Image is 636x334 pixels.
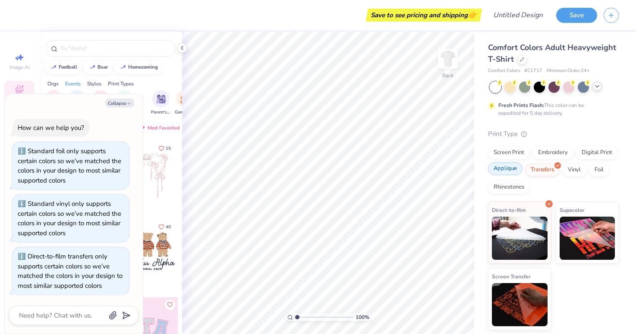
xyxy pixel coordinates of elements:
[442,72,453,79] div: Back
[108,80,134,88] div: Print Types
[45,90,62,116] button: filter button
[488,129,619,139] div: Print Type
[18,252,123,290] div: Direct-to-film transfers only supports certain colors so we’ve matched the colors in your design ...
[18,199,121,237] div: Standard vinyl only supports certain colors so we’ve matched the colors in your design to most si...
[576,146,618,159] div: Digital Print
[562,164,586,176] div: Vinyl
[92,90,110,116] div: filter for Club
[556,8,597,23] button: Save
[165,299,175,310] button: Like
[60,44,170,53] input: Try "Alpha"
[47,80,59,88] div: Orgs
[68,90,87,116] div: filter for Fraternity
[498,101,605,117] div: This color can be expedited for 5 day delivery.
[98,65,108,69] div: bear
[18,123,84,132] div: How can we help you?
[488,67,520,75] span: Comfort Colors
[560,217,615,260] img: Supacolor
[151,90,171,116] button: filter button
[87,80,101,88] div: Styles
[105,98,134,107] button: Collapse
[492,205,526,214] span: Direct-to-film
[115,61,162,74] button: homecoming
[524,67,542,75] span: # C1717
[45,90,62,116] div: filter for Sorority
[151,109,171,116] span: Parent's Weekend
[488,42,616,64] span: Comfort Colors Adult Heavyweight T-Shirt
[84,61,112,74] button: bear
[498,102,544,109] strong: Fresh Prints Flash:
[120,65,126,70] img: trend_line.gif
[532,146,573,159] div: Embroidery
[175,109,195,116] span: Game Day
[166,146,171,151] span: 15
[116,90,133,116] button: filter button
[180,94,190,104] img: Game Day Image
[492,272,531,281] span: Screen Transfer
[175,90,195,116] button: filter button
[488,162,523,175] div: Applique
[65,80,81,88] div: Events
[92,90,110,116] button: filter button
[18,147,121,185] div: Standard foil only supports certain colors so we’ve matched the colors in your design to most sim...
[486,6,550,24] input: Untitled Design
[50,65,57,70] img: trend_line.gif
[560,205,585,214] span: Supacolor
[68,90,87,116] button: filter button
[525,164,560,176] div: Transfers
[356,313,369,321] span: 100 %
[488,146,530,159] div: Screen Print
[468,9,477,20] span: 👉
[128,65,158,69] div: homecoming
[488,181,530,194] div: Rhinestones
[492,283,548,326] img: Screen Transfer
[59,65,77,69] div: football
[589,164,609,176] div: Foil
[166,225,171,229] span: 40
[135,123,184,133] div: Most Favorited
[154,142,175,154] button: Like
[9,64,30,71] span: Image AI
[492,217,548,260] img: Direct-to-film
[45,61,81,74] button: football
[154,221,175,233] button: Like
[116,90,133,116] div: filter for Sports
[89,65,96,70] img: trend_line.gif
[151,90,171,116] div: filter for Parent's Weekend
[368,9,480,22] div: Save to see pricing and shipping
[547,67,590,75] span: Minimum Order: 24 +
[439,50,457,67] img: Back
[156,94,166,104] img: Parent's Weekend Image
[175,90,195,116] div: filter for Game Day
